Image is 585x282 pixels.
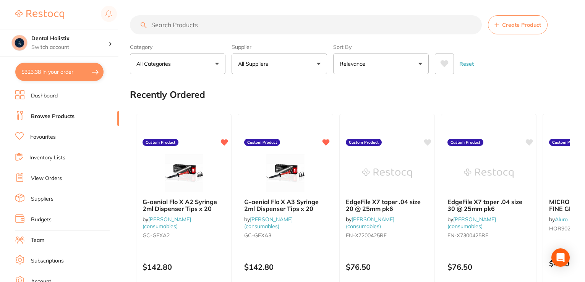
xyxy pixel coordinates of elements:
[447,216,496,230] span: by
[346,139,382,146] label: Custom Product
[159,154,209,192] img: G-aenial Flo X A2 Syringe 2ml Dispenser Tips x 20
[333,53,429,74] button: Relevance
[244,263,327,271] p: $142.80
[31,35,109,42] h4: Dental Holistix
[15,6,64,23] a: Restocq Logo
[143,232,225,238] small: GC-GFXA2
[143,139,178,146] label: Custom Product
[362,154,412,192] img: EdgeFile X7 taper .04 size 20 @ 25mm pk6
[31,237,44,244] a: Team
[238,60,271,68] p: All Suppliers
[130,89,205,100] h2: Recently Ordered
[346,198,428,212] b: EdgeFile X7 taper .04 size 20 @ 25mm pk6
[143,198,225,212] b: G-aenial Flo X A2 Syringe 2ml Dispenser Tips x 20
[457,53,476,74] button: Reset
[447,232,530,238] small: EN-X7300425RF
[244,232,327,238] small: GC-GFXA3
[346,216,394,230] span: by
[136,60,174,68] p: All Categories
[244,198,327,212] b: G-aenial Flo X A3 Syringe 2ml Dispenser Tips x 20
[31,113,75,120] a: Browse Products
[346,263,428,271] p: $76.50
[232,53,327,74] button: All Suppliers
[488,15,548,34] button: Create Product
[30,133,56,141] a: Favourites
[31,44,109,51] p: Switch account
[333,44,429,50] label: Sort By
[29,154,65,162] a: Inventory Lists
[447,263,530,271] p: $76.50
[261,154,310,192] img: G-aenial Flo X A3 Syringe 2ml Dispenser Tips x 20
[447,198,530,212] b: EdgeFile X7 taper .04 size 30 @ 25mm pk6
[232,44,327,50] label: Supplier
[551,248,570,267] div: Open Intercom Messenger
[15,63,104,81] button: $323.38 in your order
[143,216,191,230] span: by
[244,139,280,146] label: Custom Product
[346,216,394,230] a: [PERSON_NAME] (consumables)
[130,44,225,50] label: Category
[31,175,62,182] a: View Orders
[31,216,52,224] a: Budgets
[244,216,293,230] span: by
[31,92,58,100] a: Dashboard
[447,216,496,230] a: [PERSON_NAME] (consumables)
[502,22,541,28] span: Create Product
[346,232,428,238] small: EN-X7200425RF
[12,35,27,50] img: Dental Holistix
[464,154,514,192] img: EdgeFile X7 taper .04 size 30 @ 25mm pk6
[244,216,293,230] a: [PERSON_NAME] (consumables)
[447,139,483,146] label: Custom Product
[549,139,585,146] label: Custom Product
[130,53,225,74] button: All Categories
[31,257,64,265] a: Subscriptions
[15,10,64,19] img: Restocq Logo
[130,15,482,34] input: Search Products
[143,263,225,271] p: $142.80
[31,195,53,203] a: Suppliers
[340,60,368,68] p: Relevance
[143,216,191,230] a: [PERSON_NAME] (consumables)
